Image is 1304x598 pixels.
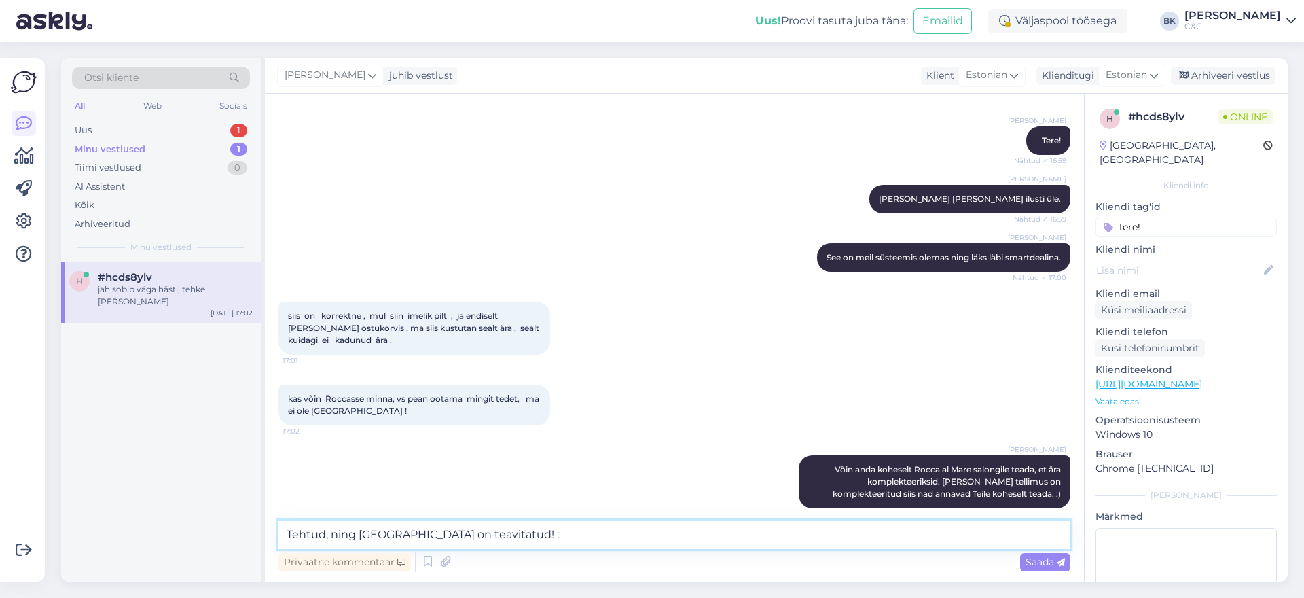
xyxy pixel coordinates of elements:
span: [PERSON_NAME] [1008,174,1066,184]
p: Märkmed [1095,510,1277,524]
p: Brauser [1095,447,1277,461]
b: Uus! [755,14,781,27]
span: Tere! [1042,135,1061,145]
div: Arhiveeritud [75,217,130,231]
div: [GEOGRAPHIC_DATA], [GEOGRAPHIC_DATA] [1100,139,1263,167]
div: juhib vestlust [384,69,453,83]
p: Kliendi tag'id [1095,200,1277,214]
div: 1 [230,124,247,137]
div: 1 [230,143,247,156]
span: h [76,276,83,286]
span: Estonian [1106,68,1147,83]
span: Saada [1026,556,1065,568]
div: Socials [217,97,250,115]
div: Klient [921,69,954,83]
div: Küsi telefoninumbrit [1095,339,1205,357]
p: Windows 10 [1095,427,1277,442]
div: 0 [228,161,247,175]
p: Klienditeekond [1095,363,1277,377]
span: 17:01 [283,355,333,366]
span: #hcds8ylv [98,271,152,283]
img: Askly Logo [11,69,37,95]
span: Nähtud ✓ 16:59 [1014,156,1066,166]
div: C&C [1184,21,1281,32]
div: [PERSON_NAME] [1095,489,1277,502]
span: [PERSON_NAME] [PERSON_NAME] ilusti üle. [879,194,1061,204]
div: Tiimi vestlused [75,161,141,175]
p: Operatsioonisüsteem [1095,413,1277,427]
div: Proovi tasuta juba täna: [755,13,908,29]
span: Estonian [966,68,1007,83]
span: Nähtud ✓ 16:59 [1014,214,1066,224]
div: Väljaspool tööaega [988,9,1127,33]
textarea: Tehtud, ning [GEOGRAPHIC_DATA] on teavitatud! : [278,521,1070,549]
input: Lisa tag [1095,217,1277,237]
span: Võin anda koheselt Rocca al Mare salongile teada, et ära komplekteeriksid. [PERSON_NAME] tellimus... [833,464,1063,499]
a: [URL][DOMAIN_NAME] [1095,378,1202,390]
span: h [1106,113,1113,124]
span: Nähtud ✓ 17:00 [1013,272,1066,283]
span: [PERSON_NAME] [1008,232,1066,243]
p: Vaata edasi ... [1095,395,1277,408]
div: [DATE] 17:02 [211,308,253,318]
div: Uus [75,124,92,137]
div: BK [1160,12,1179,31]
div: Minu vestlused [75,143,145,156]
span: 17:02 [283,426,333,436]
div: [PERSON_NAME] [1184,10,1281,21]
input: Lisa nimi [1096,263,1261,278]
span: Minu vestlused [130,241,192,253]
div: Kõik [75,198,94,212]
div: Klienditugi [1036,69,1094,83]
div: # hcds8ylv [1128,109,1218,125]
span: [PERSON_NAME] [1008,116,1066,126]
span: siis on korrektne , mul siin imelik pilt , ja endiselt [PERSON_NAME] ostukorvis , ma siis kustuta... [288,311,541,345]
a: [PERSON_NAME]C&C [1184,10,1296,32]
p: Chrome [TECHNICAL_ID] [1095,461,1277,476]
span: [PERSON_NAME] [1008,444,1066,455]
button: Emailid [913,8,972,34]
span: Otsi kliente [84,71,139,85]
div: Küsi meiliaadressi [1095,301,1192,319]
div: Web [141,97,164,115]
div: jah sobib väga hästi, tehke [PERSON_NAME] [98,283,253,308]
span: [PERSON_NAME] [285,68,365,83]
span: See on meil süsteemis olemas ning läks läbi smartdealina. [827,252,1061,262]
div: AI Assistent [75,180,125,194]
p: Kliendi nimi [1095,243,1277,257]
div: Privaatne kommentaar [278,553,411,571]
p: Kliendi email [1095,287,1277,301]
span: kas võin Roccasse minna, vs pean ootama mingit tedet, ma ei ole [GEOGRAPHIC_DATA] ! [288,393,541,416]
div: Arhiveeri vestlus [1171,67,1275,85]
div: All [72,97,88,115]
span: Online [1218,109,1273,124]
div: Kliendi info [1095,179,1277,192]
p: Kliendi telefon [1095,325,1277,339]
